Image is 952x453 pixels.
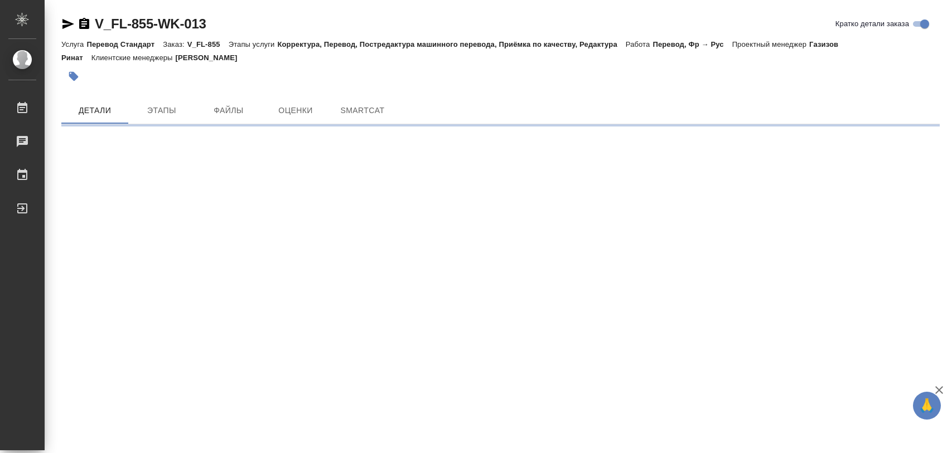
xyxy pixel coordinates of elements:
span: Оценки [269,104,322,118]
p: Заказ: [163,40,187,48]
span: Детали [68,104,122,118]
p: V_FL-855 [187,40,229,48]
p: Перевод, Фр → Рус [653,40,732,48]
span: Файлы [202,104,255,118]
button: Скопировать ссылку для ЯМессенджера [61,17,75,31]
button: Скопировать ссылку [78,17,91,31]
p: Корректура, Перевод, Постредактура машинного перевода, Приёмка по качеству, Редактура [277,40,625,48]
p: Этапы услуги [229,40,278,48]
p: Клиентские менеджеры [91,53,176,62]
span: Этапы [135,104,189,118]
button: Добавить тэг [61,64,86,89]
a: V_FL-855-WK-013 [95,16,206,31]
p: Проектный менеджер [732,40,809,48]
p: Работа [626,40,653,48]
span: SmartCat [336,104,389,118]
span: Кратко детали заказа [835,18,909,30]
p: [PERSON_NAME] [176,53,246,62]
button: 🙏 [913,392,941,420]
span: 🙏 [917,394,936,417]
p: Перевод Стандарт [86,40,163,48]
p: Услуга [61,40,86,48]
